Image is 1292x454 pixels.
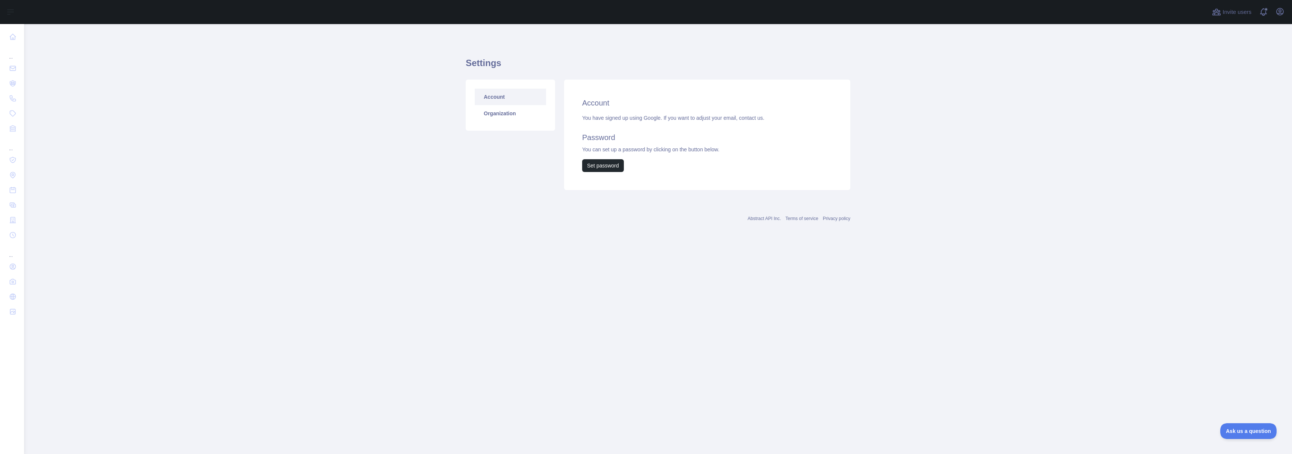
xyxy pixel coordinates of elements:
span: Invite users [1223,8,1251,17]
div: ... [6,243,18,258]
h2: Account [582,98,832,108]
button: Set password [582,159,624,172]
h1: Settings [466,57,850,75]
h2: Password [582,132,832,143]
div: ... [6,45,18,60]
a: Organization [475,105,546,122]
a: Terms of service [785,216,818,221]
div: You have signed up using Google. If you want to adjust your email, You can set up a password by c... [582,114,832,172]
iframe: Toggle Customer Support [1220,423,1277,439]
a: Privacy policy [823,216,850,221]
div: ... [6,137,18,152]
a: Abstract API Inc. [748,216,781,221]
a: Account [475,89,546,105]
a: contact us. [739,115,764,121]
button: Invite users [1210,6,1253,18]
